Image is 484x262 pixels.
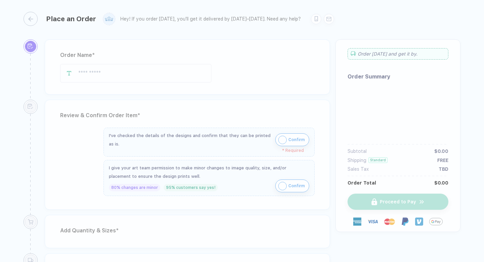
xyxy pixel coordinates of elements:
[348,48,448,60] div: Order [DATE] and get it by .
[60,50,315,61] div: Order Name
[278,182,287,190] img: icon
[353,218,361,226] img: express
[46,15,96,23] div: Place an Order
[109,184,160,191] div: 80% changes are minor
[103,13,115,25] img: user profile
[288,181,305,191] span: Confirm
[120,16,301,22] div: Hey! If you order [DATE], you'll get it delivered by [DATE]–[DATE]. Need any help?
[288,134,305,145] span: Confirm
[275,133,309,146] button: iconConfirm
[437,158,448,163] div: FREE
[348,180,376,186] div: Order Total
[109,148,304,153] div: * Required
[434,180,448,186] div: $0.00
[348,166,369,172] div: Sales Tax
[348,73,448,80] div: Order Summary
[429,215,443,228] img: GPay
[275,179,309,192] button: iconConfirm
[164,184,218,191] div: 95% customers say yes!
[384,216,395,227] img: master-card
[434,149,448,154] div: $0.00
[348,158,366,163] div: Shipping
[367,216,378,227] img: visa
[60,110,315,121] div: Review & Confirm Order Item
[278,136,287,144] img: icon
[60,225,315,236] div: Add Quantity & Sizes
[368,157,388,163] div: Standard
[348,149,367,154] div: Subtotal
[401,218,409,226] img: Paypal
[415,218,423,226] img: Venmo
[439,166,448,172] div: TBD
[109,131,272,148] div: I've checked the details of the designs and confirm that they can be printed as is.
[109,164,309,181] div: I give your art team permission to make minor changes to image quality, size, and/or placement to...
